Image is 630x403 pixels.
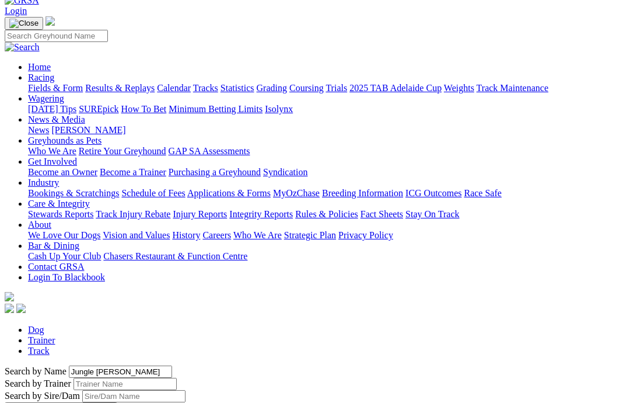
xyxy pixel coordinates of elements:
[349,83,442,93] a: 2025 TAB Adelaide Cup
[28,346,50,356] a: Track
[28,167,625,178] div: Get Involved
[28,136,101,145] a: Greyhounds as Pets
[284,230,336,240] a: Strategic Plan
[28,241,79,251] a: Bar & Dining
[464,188,501,198] a: Race Safe
[28,146,76,156] a: Who We Are
[28,188,625,199] div: Industry
[28,125,49,135] a: News
[16,304,26,313] img: twitter.svg
[405,209,459,219] a: Stay On Track
[28,83,625,93] div: Racing
[325,83,347,93] a: Trials
[5,42,40,53] img: Search
[9,19,38,28] img: Close
[79,146,166,156] a: Retire Your Greyhound
[265,104,293,114] a: Isolynx
[5,378,71,388] label: Search by Trainer
[5,6,27,16] a: Login
[28,188,119,198] a: Bookings & Scratchings
[289,83,324,93] a: Coursing
[405,188,461,198] a: ICG Outcomes
[5,30,108,42] input: Search
[220,83,254,93] a: Statistics
[121,188,185,198] a: Schedule of Fees
[28,262,84,272] a: Contact GRSA
[263,167,307,177] a: Syndication
[338,230,393,240] a: Privacy Policy
[172,230,200,240] a: History
[28,62,51,72] a: Home
[51,125,125,135] a: [PERSON_NAME]
[28,72,54,82] a: Racing
[360,209,403,219] a: Fact Sheets
[233,230,282,240] a: Who We Are
[28,251,625,262] div: Bar & Dining
[28,272,105,282] a: Login To Blackbook
[96,209,170,219] a: Track Injury Rebate
[257,83,287,93] a: Grading
[169,167,261,177] a: Purchasing a Greyhound
[28,209,93,219] a: Stewards Reports
[202,230,231,240] a: Careers
[79,104,118,114] a: SUREpick
[103,251,247,261] a: Chasers Restaurant & Function Centre
[273,188,320,198] a: MyOzChase
[28,209,625,220] div: Care & Integrity
[5,304,14,313] img: facebook.svg
[5,292,14,301] img: logo-grsa-white.png
[322,188,403,198] a: Breeding Information
[28,230,100,240] a: We Love Our Dogs
[444,83,474,93] a: Weights
[157,83,191,93] a: Calendar
[169,146,250,156] a: GAP SA Assessments
[193,83,218,93] a: Tracks
[100,167,166,177] a: Become a Trainer
[28,325,44,335] a: Dog
[187,188,271,198] a: Applications & Forms
[28,146,625,157] div: Greyhounds as Pets
[82,390,185,402] input: Search by Sire/Dam name
[28,125,625,136] div: News & Media
[69,366,172,378] input: Search by Greyhound name
[169,104,262,114] a: Minimum Betting Limits
[5,391,80,401] label: Search by Sire/Dam
[73,378,177,390] input: Search by Trainer name
[28,167,97,177] a: Become an Owner
[5,366,66,376] label: Search by Name
[173,209,227,219] a: Injury Reports
[28,104,76,114] a: [DATE] Tips
[28,104,625,114] div: Wagering
[28,335,55,345] a: Trainer
[28,230,625,241] div: About
[295,209,358,219] a: Rules & Policies
[5,17,43,30] button: Toggle navigation
[28,114,85,124] a: News & Media
[28,157,77,166] a: Get Involved
[477,83,548,93] a: Track Maintenance
[28,83,83,93] a: Fields & Form
[45,16,55,26] img: logo-grsa-white.png
[28,199,90,209] a: Care & Integrity
[103,230,170,240] a: Vision and Values
[28,220,51,230] a: About
[28,251,101,261] a: Cash Up Your Club
[229,209,293,219] a: Integrity Reports
[28,178,59,187] a: Industry
[121,104,167,114] a: How To Bet
[85,83,155,93] a: Results & Replays
[28,93,64,103] a: Wagering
